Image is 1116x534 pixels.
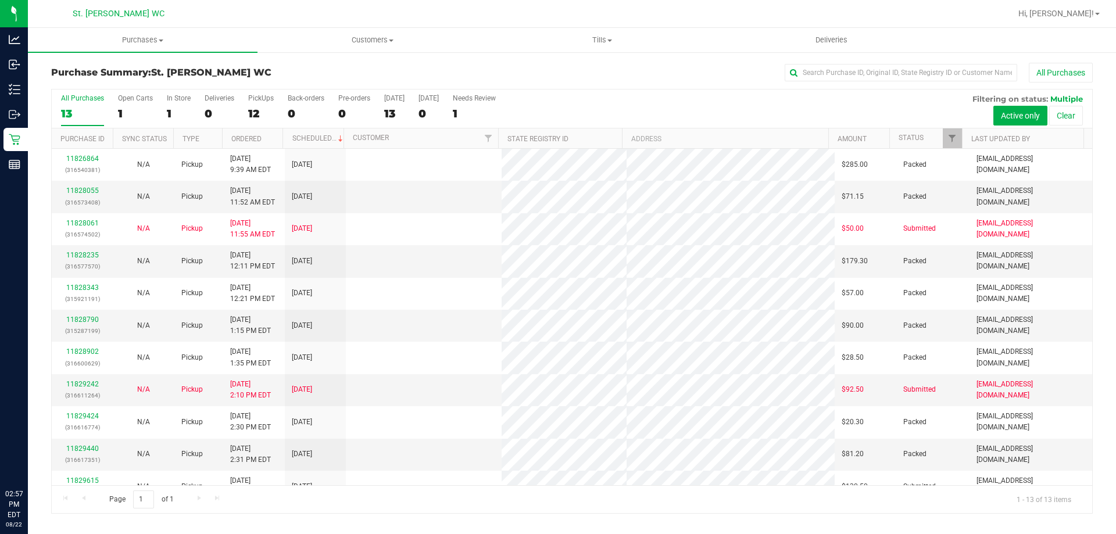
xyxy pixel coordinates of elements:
span: Pickup [181,223,203,234]
span: $130.50 [842,481,868,492]
a: Customer [353,134,389,142]
a: Filter [943,128,962,148]
p: 08/22 [5,520,23,529]
span: Hi, [PERSON_NAME]! [1018,9,1094,18]
span: $81.20 [842,449,864,460]
span: [DATE] 11:52 AM EDT [230,185,275,207]
span: Multiple [1050,94,1083,103]
div: 1 [118,107,153,120]
button: N/A [137,384,150,395]
span: Pickup [181,191,203,202]
inline-svg: Reports [9,159,20,170]
span: Tills [488,35,716,45]
p: (316577570) [59,261,106,272]
inline-svg: Inbound [9,59,20,70]
a: Customers [257,28,487,52]
div: 12 [248,107,274,120]
span: Pickup [181,159,203,170]
inline-svg: Outbound [9,109,20,120]
a: 11828902 [66,347,99,356]
span: Packed [903,352,927,363]
p: (316600629) [59,358,106,369]
div: 13 [384,107,405,120]
span: [DATE] 2:31 PM EDT [230,443,271,465]
p: (316540381) [59,164,106,175]
span: [EMAIL_ADDRESS][DOMAIN_NAME] [977,411,1085,433]
span: [EMAIL_ADDRESS][DOMAIN_NAME] [977,379,1085,401]
div: 1 [167,107,191,120]
span: [EMAIL_ADDRESS][DOMAIN_NAME] [977,185,1085,207]
a: Sync Status [122,135,167,143]
span: Pickup [181,288,203,299]
span: Pickup [181,481,203,492]
span: [DATE] [292,384,312,395]
a: Purchase ID [60,135,105,143]
a: 11826864 [66,155,99,163]
span: Not Applicable [137,257,150,265]
button: Clear [1049,106,1083,126]
a: Ordered [231,135,262,143]
span: Packed [903,288,927,299]
span: [DATE] 2:30 PM EDT [230,411,271,433]
a: 11828343 [66,284,99,292]
div: 1 [453,107,496,120]
span: Not Applicable [137,353,150,361]
div: In Store [167,94,191,102]
div: All Purchases [61,94,104,102]
span: $92.50 [842,384,864,395]
span: Not Applicable [137,418,150,426]
a: Filter [479,128,498,148]
span: Pickup [181,449,203,460]
a: 11828061 [66,219,99,227]
button: N/A [137,223,150,234]
span: St. [PERSON_NAME] WC [73,9,164,19]
span: Packed [903,417,927,428]
span: Pickup [181,352,203,363]
span: [EMAIL_ADDRESS][DOMAIN_NAME] [977,153,1085,175]
span: Not Applicable [137,450,150,458]
span: $285.00 [842,159,868,170]
span: [DATE] 1:15 PM EDT [230,314,271,336]
span: Not Applicable [137,385,150,393]
span: [DATE] 2:10 PM EDT [230,379,271,401]
span: Pickup [181,320,203,331]
span: [DATE] 11:55 AM EDT [230,218,275,240]
span: 1 - 13 of 13 items [1007,490,1081,508]
div: 0 [338,107,370,120]
p: (316617351) [59,454,106,465]
span: Filtering on status: [972,94,1048,103]
span: [DATE] 1:35 PM EDT [230,346,271,368]
div: 13 [61,107,104,120]
inline-svg: Analytics [9,34,20,45]
a: 11829242 [66,380,99,388]
div: [DATE] [419,94,439,102]
span: $90.00 [842,320,864,331]
h3: Purchase Summary: [51,67,398,78]
span: $57.00 [842,288,864,299]
p: (316616774) [59,422,106,433]
button: N/A [137,449,150,460]
button: All Purchases [1029,63,1093,83]
button: N/A [137,320,150,331]
span: Not Applicable [137,289,150,297]
span: Pickup [181,417,203,428]
div: Needs Review [453,94,496,102]
span: Customers [258,35,487,45]
div: [DATE] [384,94,405,102]
iframe: Resource center [12,441,46,476]
span: St. [PERSON_NAME] WC [151,67,271,78]
span: [DATE] [292,223,312,234]
span: [EMAIL_ADDRESS][DOMAIN_NAME] [977,218,1085,240]
span: Not Applicable [137,224,150,232]
div: PickUps [248,94,274,102]
span: [DATE] [292,256,312,267]
div: 0 [205,107,234,120]
span: [DATE] [292,288,312,299]
a: Status [899,134,924,142]
span: Pickup [181,256,203,267]
p: (316574502) [59,229,106,240]
a: Amount [838,135,867,143]
span: Submitted [903,223,936,234]
span: [EMAIL_ADDRESS][DOMAIN_NAME] [977,250,1085,272]
span: [DATE] [292,481,312,492]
